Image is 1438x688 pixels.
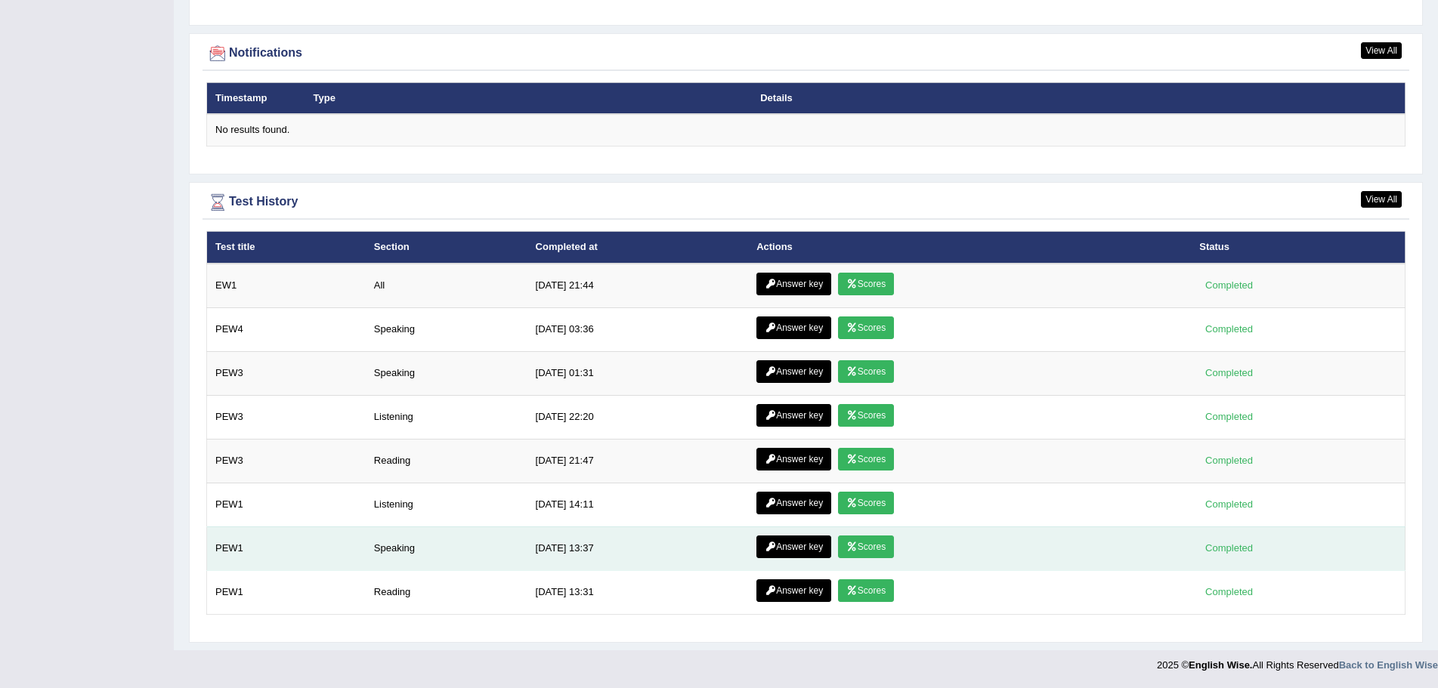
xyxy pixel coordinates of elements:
[838,448,894,470] a: Scores
[1339,659,1438,671] a: Back to English Wise
[756,448,831,470] a: Answer key
[207,439,366,483] td: PEW3
[207,351,366,395] td: PEW3
[1199,584,1258,600] div: Completed
[838,579,894,602] a: Scores
[748,231,1191,263] th: Actions
[752,82,1314,114] th: Details
[1199,277,1258,293] div: Completed
[756,273,831,295] a: Answer key
[366,264,527,308] td: All
[756,579,831,602] a: Answer key
[305,82,753,114] th: Type
[527,307,749,351] td: [DATE] 03:36
[366,483,527,526] td: Listening
[207,307,366,351] td: PEW4
[366,395,527,439] td: Listening
[1191,231,1405,263] th: Status
[527,231,749,263] th: Completed at
[527,570,749,614] td: [DATE] 13:31
[207,526,366,570] td: PEW1
[838,360,894,383] a: Scores
[1199,365,1258,381] div: Completed
[756,535,831,558] a: Answer key
[1199,321,1258,337] div: Completed
[207,231,366,263] th: Test title
[207,264,366,308] td: EW1
[838,535,894,558] a: Scores
[838,273,894,295] a: Scores
[1157,650,1438,672] div: 2025 © All Rights Reserved
[207,483,366,526] td: PEW1
[756,360,831,383] a: Answer key
[366,570,527,614] td: Reading
[527,351,749,395] td: [DATE] 01:31
[1361,191,1402,208] a: View All
[756,316,831,339] a: Answer key
[366,351,527,395] td: Speaking
[756,492,831,514] a: Answer key
[366,439,527,483] td: Reading
[206,191,1406,214] div: Test History
[206,42,1406,65] div: Notifications
[1199,540,1258,556] div: Completed
[527,439,749,483] td: [DATE] 21:47
[527,395,749,439] td: [DATE] 22:20
[756,404,831,427] a: Answer key
[366,526,527,570] td: Speaking
[366,307,527,351] td: Speaking
[527,264,749,308] td: [DATE] 21:44
[207,570,366,614] td: PEW1
[207,395,366,439] td: PEW3
[207,82,305,114] th: Timestamp
[838,492,894,514] a: Scores
[1361,42,1402,59] a: View All
[366,231,527,263] th: Section
[527,483,749,526] td: [DATE] 14:11
[1199,452,1258,468] div: Completed
[838,404,894,427] a: Scores
[215,123,1396,137] div: No results found.
[1199,409,1258,424] div: Completed
[1189,659,1252,671] strong: English Wise.
[527,526,749,570] td: [DATE] 13:37
[1199,496,1258,512] div: Completed
[838,316,894,339] a: Scores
